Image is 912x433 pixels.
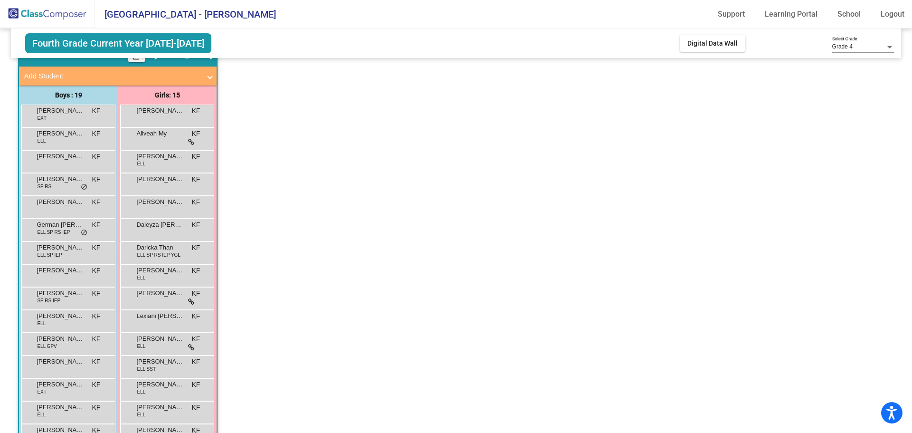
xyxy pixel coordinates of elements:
a: Support [710,7,752,22]
span: Grade 4 [832,43,853,50]
span: KF [92,403,101,413]
span: KF [92,152,101,162]
a: Learning Portal [757,7,825,22]
span: [PERSON_NAME] [37,197,84,207]
span: KF [192,289,200,298]
span: KF [192,152,200,162]
span: KF [92,311,101,321]
span: Fourth Grade Current Year [DATE]-[DATE] [25,33,211,53]
span: ELL GPV [37,343,57,350]
span: do_not_disturb_alt [81,229,87,237]
span: German [PERSON_NAME] [37,220,84,230]
span: [PERSON_NAME] [37,357,84,366]
span: ELL [137,411,145,418]
span: KF [92,220,101,230]
mat-expansion-panel-header: Add Student [19,67,217,86]
span: KF [92,289,101,298]
div: Girls: 15 [118,86,217,105]
span: KF [192,403,200,413]
span: [PERSON_NAME] [136,403,184,412]
span: [PERSON_NAME] [136,266,184,275]
span: ELL SP RS IEP YGL [137,251,180,259]
span: KF [192,243,200,253]
span: [PERSON_NAME] [37,243,84,252]
span: KF [192,334,200,344]
span: KF [92,197,101,207]
span: EXT [37,115,46,122]
span: ELL [137,160,145,167]
span: [PERSON_NAME] [37,106,84,115]
span: [PERSON_NAME] [136,197,184,207]
span: [PERSON_NAME] [136,357,184,366]
span: [PERSON_NAME] [136,174,184,184]
button: Digital Data Wall [680,35,745,52]
span: [PERSON_NAME] [136,152,184,161]
span: [PERSON_NAME] [136,334,184,344]
span: [PERSON_NAME] [37,174,84,184]
span: Daricka Than [136,243,184,252]
span: Daleyza [PERSON_NAME] [136,220,184,230]
span: KF [92,380,101,390]
span: KF [192,311,200,321]
mat-panel-title: Add Student [24,71,200,82]
span: KF [192,106,200,116]
div: Boys : 19 [19,86,118,105]
span: ELL [37,411,46,418]
span: KF [92,243,101,253]
button: Print Students Details [128,48,145,62]
span: ELL SP RS IEP [37,229,70,236]
span: [PERSON_NAME] [136,106,184,115]
a: Logout [873,7,912,22]
span: KF [192,220,200,230]
span: [PERSON_NAME] [37,152,84,161]
span: KF [192,266,200,276]
span: KF [192,197,200,207]
span: ELL [37,320,46,327]
span: KF [192,380,200,390]
span: ELL [137,388,145,395]
span: [PERSON_NAME] [136,289,184,298]
span: KF [92,266,101,276]
span: KF [92,106,101,116]
span: KF [92,129,101,139]
span: Digital Data Wall [687,39,738,47]
span: [PERSON_NAME] [37,289,84,298]
span: [PERSON_NAME] [37,266,84,275]
span: KF [192,357,200,367]
span: [PERSON_NAME] [37,311,84,321]
span: Lexiani [PERSON_NAME] [136,311,184,321]
span: [PERSON_NAME] [PERSON_NAME] [37,403,84,412]
span: ELL SST [137,366,156,373]
span: KF [92,174,101,184]
span: EXT [37,388,46,395]
span: [PERSON_NAME] [37,380,84,389]
a: School [830,7,868,22]
span: KF [92,334,101,344]
span: SP RS IEP [37,297,60,304]
span: SP RS [37,183,51,190]
span: ELL [37,137,46,144]
span: KF [192,129,200,139]
span: KF [92,357,101,367]
span: KF [192,174,200,184]
span: [GEOGRAPHIC_DATA] - [PERSON_NAME] [95,7,276,22]
span: do_not_disturb_alt [81,183,87,191]
span: [PERSON_NAME] [37,129,84,138]
span: Aliveah My [136,129,184,138]
span: [PERSON_NAME] [37,334,84,344]
span: ELL [137,343,145,350]
span: ELL SP IEP [37,251,62,259]
span: [PERSON_NAME] [136,380,184,389]
span: ELL [137,274,145,281]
